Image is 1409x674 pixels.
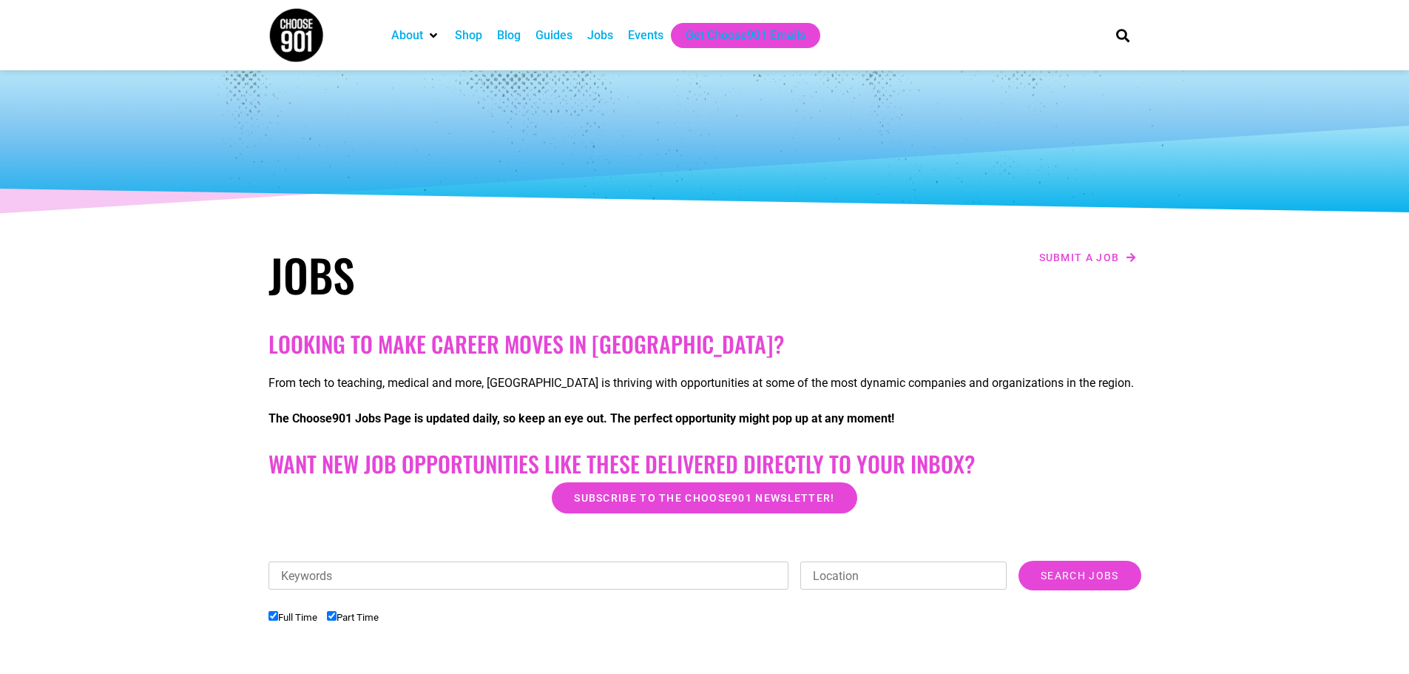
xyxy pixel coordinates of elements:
[628,27,663,44] a: Events
[552,482,856,513] a: Subscribe to the Choose901 newsletter!
[268,451,1141,477] h2: Want New Job Opportunities like these Delivered Directly to your Inbox?
[1039,252,1120,263] span: Submit a job
[574,493,834,503] span: Subscribe to the Choose901 newsletter!
[268,331,1141,357] h2: Looking to make career moves in [GEOGRAPHIC_DATA]?
[535,27,572,44] a: Guides
[268,562,789,590] input: Keywords
[1035,248,1141,267] a: Submit a job
[268,374,1141,392] p: From tech to teaching, medical and more, [GEOGRAPHIC_DATA] is thriving with opportunities at some...
[686,27,805,44] a: Get Choose901 Emails
[384,23,447,48] div: About
[587,27,613,44] a: Jobs
[268,612,317,623] label: Full Time
[800,562,1007,590] input: Location
[497,27,521,44] a: Blog
[327,612,379,623] label: Part Time
[455,27,482,44] a: Shop
[1110,23,1135,47] div: Search
[1018,561,1141,590] input: Search Jobs
[384,23,1091,48] nav: Main nav
[391,27,423,44] a: About
[268,248,697,301] h1: Jobs
[268,611,278,621] input: Full Time
[268,411,894,425] strong: The Choose901 Jobs Page is updated daily, so keep an eye out. The perfect opportunity might pop u...
[327,611,337,621] input: Part Time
